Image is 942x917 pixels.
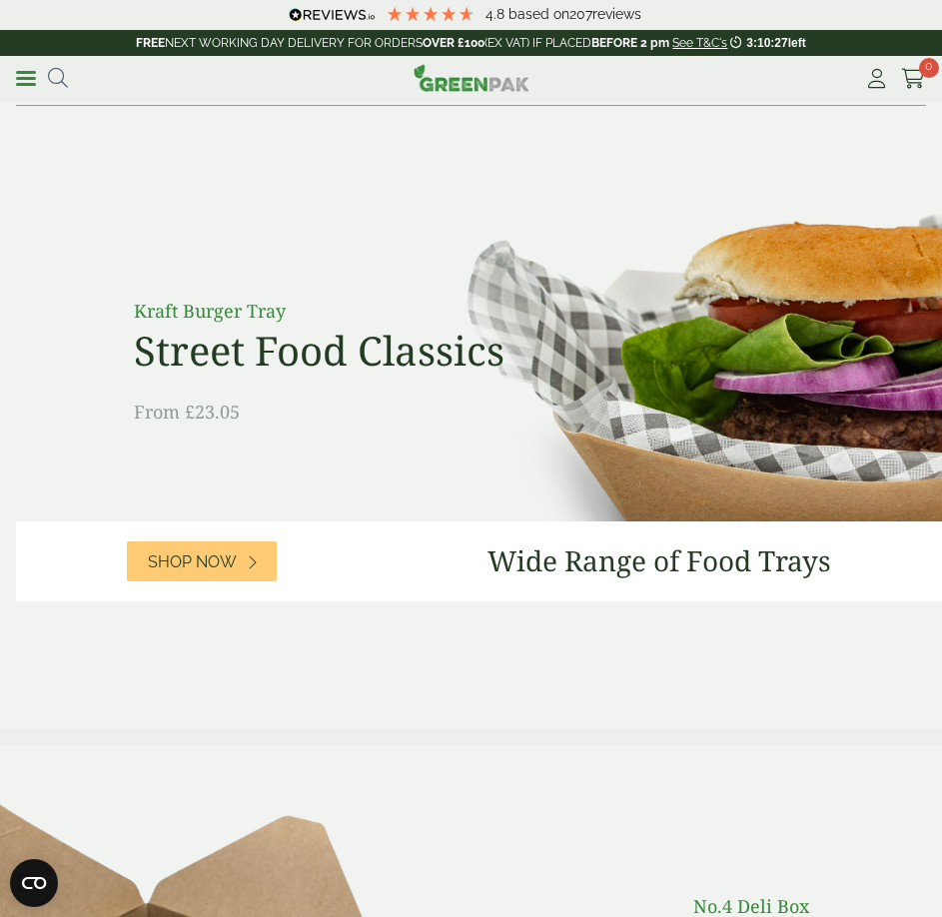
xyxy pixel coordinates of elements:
[919,58,939,78] span: 0
[487,544,831,578] h3: Wide Range of Food Trays
[127,541,277,581] a: Shop Now
[386,5,475,23] div: 4.79 Stars
[901,69,926,89] i: Cart
[746,36,787,50] span: 3:10:27
[289,8,376,22] img: REVIEWS.io
[788,36,806,50] span: left
[485,6,508,22] span: 4.8
[569,6,592,22] span: 207
[148,552,237,571] span: Shop Now
[864,69,889,89] i: My Account
[672,36,727,50] a: See T&C's
[423,36,484,50] strong: OVER £100
[414,64,529,92] img: GreenPak Supplies
[591,36,669,50] strong: BEFORE 2 pm
[134,327,583,375] h2: Street Food Classics
[901,64,926,94] a: 0
[134,298,583,325] p: Kraft Burger Tray
[134,400,240,424] span: From £23.05
[136,36,165,50] strong: FREE
[10,859,58,907] button: Open CMP widget
[592,6,641,22] span: reviews
[508,6,569,22] span: Based on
